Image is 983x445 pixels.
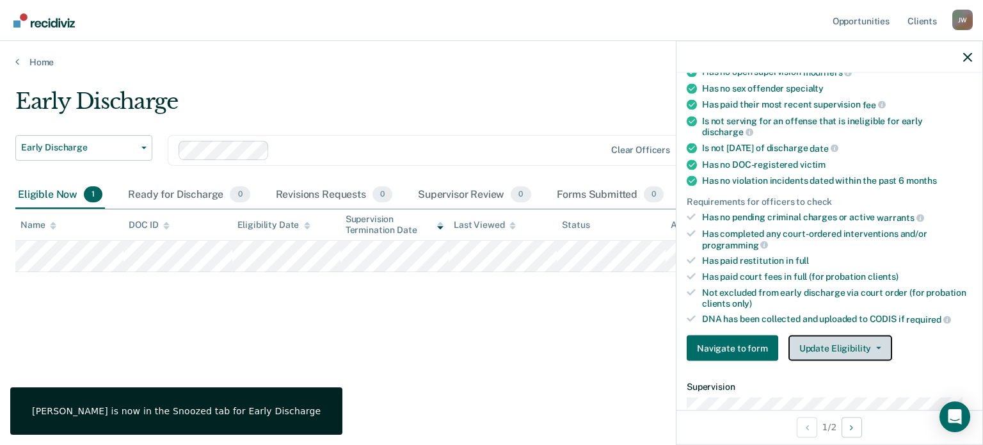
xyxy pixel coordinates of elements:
div: Is not serving for an offense that is ineligible for early [702,115,972,137]
div: Early Discharge [15,88,753,125]
span: full [795,255,809,266]
div: Has paid restitution in [702,255,972,266]
span: victim [800,159,826,169]
span: only) [732,298,752,308]
span: 0 [511,186,531,203]
div: Eligibility Date [237,220,311,231]
div: Last Viewed [454,220,516,231]
div: Has no pending criminal charges or active [702,212,972,223]
img: Recidiviz [13,13,75,28]
div: Has paid court fees in full (for probation [702,271,972,282]
span: months [906,175,937,185]
a: Navigate to form link [687,336,783,361]
span: fee [863,99,886,109]
div: J W [952,10,973,30]
button: Navigate to form [687,336,778,361]
div: Has paid their most recent supervision [702,99,972,110]
span: required [906,314,951,325]
div: Revisions Requests [273,181,395,209]
span: 0 [372,186,392,203]
div: Ready for Discharge [125,181,252,209]
span: discharge [702,127,753,137]
button: Profile dropdown button [952,10,973,30]
div: DOC ID [129,220,170,231]
span: modifiers [803,67,852,77]
div: Has completed any court-ordered interventions and/or [702,228,972,250]
div: Has no sex offender [702,83,972,93]
button: Next Opportunity [842,417,862,437]
span: date [810,143,838,153]
div: Assigned to [671,220,731,231]
div: Has no violation incidents dated within the past 6 [702,175,972,186]
div: Is not [DATE] of discharge [702,142,972,154]
span: Early Discharge [21,142,136,153]
div: Requirements for officers to check [687,196,972,207]
div: Status [562,220,589,231]
div: DNA has been collected and uploaded to CODIS if [702,314,972,325]
a: Home [15,56,968,68]
div: Supervision Termination Date [346,214,444,236]
span: specialty [786,83,824,93]
span: warrants [877,213,924,223]
button: Previous Opportunity [797,417,817,437]
button: Update Eligibility [788,336,892,361]
span: 1 [84,186,102,203]
span: 0 [644,186,664,203]
div: Has no DOC-registered [702,159,972,170]
div: Supervisor Review [415,181,534,209]
div: Forms Submitted [554,181,667,209]
span: 0 [230,186,250,203]
div: Clear officers [611,145,670,156]
div: Not excluded from early discharge via court order (for probation clients [702,287,972,309]
span: clients) [868,271,899,282]
div: 1 / 2 [676,410,982,444]
div: Open Intercom Messenger [939,401,970,432]
div: Eligible Now [15,181,105,209]
span: programming [702,239,768,250]
div: Name [20,220,56,231]
div: [PERSON_NAME] is now in the Snoozed tab for Early Discharge [32,405,321,417]
dt: Supervision [687,382,972,392]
